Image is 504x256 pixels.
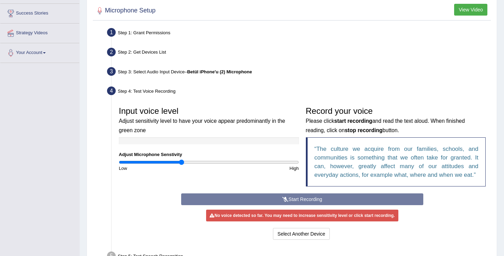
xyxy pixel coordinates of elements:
[454,4,487,16] button: View Video
[206,210,398,221] div: No voice detected so far. You may need to increase sensitivity level or click start recording.
[0,4,79,21] a: Success Stories
[185,69,252,74] span: –
[0,24,79,41] a: Strategy Videos
[209,165,302,172] div: High
[187,69,252,74] b: Betül iPhone'u (2) Microphone
[119,107,299,134] h3: Input voice level
[104,26,494,41] div: Step 1: Grant Permissions
[345,127,382,133] b: stop recording
[273,228,330,240] button: Select Another Device
[0,43,79,61] a: Your Account
[115,165,209,172] div: Low
[306,118,465,133] small: Please click and read the text aloud. When finished reading, click on button.
[104,46,494,61] div: Step 2: Get Devices List
[95,6,156,16] h2: Microphone Setup
[104,65,494,80] div: Step 3: Select Audio Input Device
[306,107,486,134] h3: Record your voice
[119,118,285,133] small: Adjust sensitivity level to have your voice appear predominantly in the green zone
[104,84,494,100] div: Step 4: Test Voice Recording
[334,118,372,124] b: start recording
[119,151,182,158] label: Adjust Microphone Senstivity
[315,146,479,178] q: The culture we acquire from our families, schools, and communities is something that we often tak...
